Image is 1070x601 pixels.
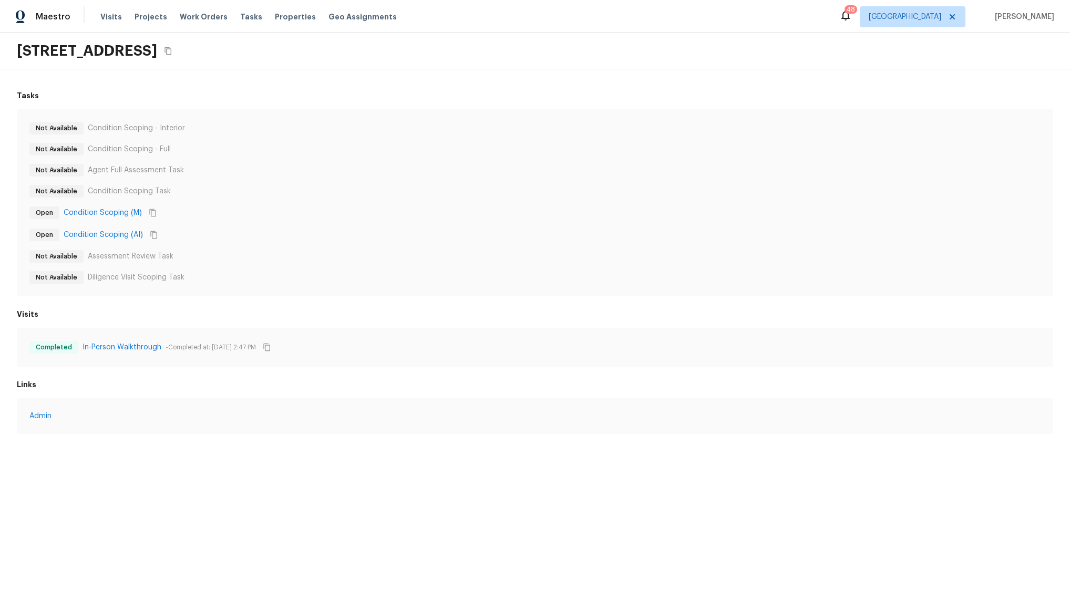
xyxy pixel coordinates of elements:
span: Not Available [32,144,81,154]
span: [GEOGRAPHIC_DATA] [869,12,941,22]
p: Assessment Review Task [88,251,173,262]
span: Properties [275,12,316,22]
span: Not Available [32,186,81,196]
span: Not Available [32,272,81,283]
h6: Tasks [17,90,1053,101]
span: Not Available [32,123,81,133]
h6: Links [17,379,1053,390]
span: Maestro [36,12,70,22]
h2: [STREET_ADDRESS] [17,42,157,60]
p: Condition Scoping Task [88,186,171,196]
span: Open [32,230,57,240]
button: Copy Visit ID [260,340,274,354]
span: Visits [100,12,122,22]
a: Condition Scoping (M) [64,208,142,218]
span: Tasks [240,13,262,20]
span: Completed [32,342,76,353]
a: Condition Scoping (AI) [64,230,143,240]
span: Open [32,208,57,218]
span: [PERSON_NAME] [991,12,1054,22]
p: Condition Scoping - Interior [88,123,185,133]
span: Projects [135,12,167,22]
p: Agent Full Assessment Task [88,165,184,175]
p: Condition Scoping - Full [88,144,171,154]
button: Copy Address [161,44,175,58]
span: Geo Assignments [328,12,397,22]
span: Work Orders [180,12,228,22]
a: In-Person Walkthrough [83,342,161,353]
p: Diligence Visit Scoping Task [88,272,184,283]
div: 48 [847,4,855,15]
a: Admin [29,411,1041,421]
span: Not Available [32,165,81,175]
button: Copy Task ID [147,228,161,242]
span: Not Available [32,251,81,262]
button: Copy Task ID [146,206,160,220]
h6: Visits [17,309,1053,319]
p: - Completed at: [DATE] 2:47 PM [166,343,256,351]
